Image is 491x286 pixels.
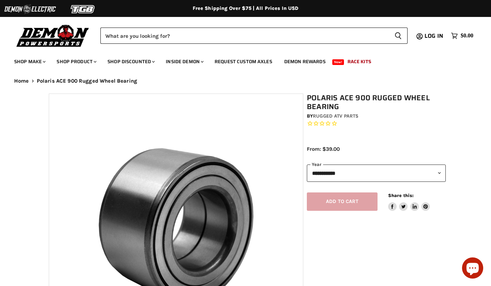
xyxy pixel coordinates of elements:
a: Demon Rewards [279,54,331,69]
img: Demon Electric Logo 2 [4,2,57,16]
ul: Main menu [9,52,472,69]
img: Demon Powersports [14,23,92,48]
span: Rated 0.0 out of 5 stars 0 reviews [307,120,446,127]
img: TGB Logo 2 [57,2,110,16]
h1: Polaris ACE 900 Rugged Wheel Bearing [307,94,446,111]
span: $0.00 [461,32,473,39]
div: by [307,112,446,120]
form: Product [100,28,408,44]
a: Shop Product [51,54,101,69]
select: year [307,165,446,182]
a: Log in [421,33,448,39]
input: Search [100,28,389,44]
a: Rugged ATV Parts [313,113,358,119]
a: Home [14,78,29,84]
span: Polaris ACE 900 Rugged Wheel Bearing [37,78,137,84]
a: Request Custom Axles [209,54,277,69]
span: From: $39.00 [307,146,340,152]
button: Search [389,28,408,44]
aside: Share this: [388,192,430,211]
a: Race Kits [342,54,376,69]
inbox-online-store-chat: Shopify online store chat [460,257,485,280]
span: Log in [425,31,443,40]
a: Shop Make [9,54,50,69]
span: Share this: [388,193,414,198]
span: New! [332,59,344,65]
a: Shop Discounted [102,54,159,69]
a: Inside Demon [160,54,208,69]
a: $0.00 [448,31,477,41]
